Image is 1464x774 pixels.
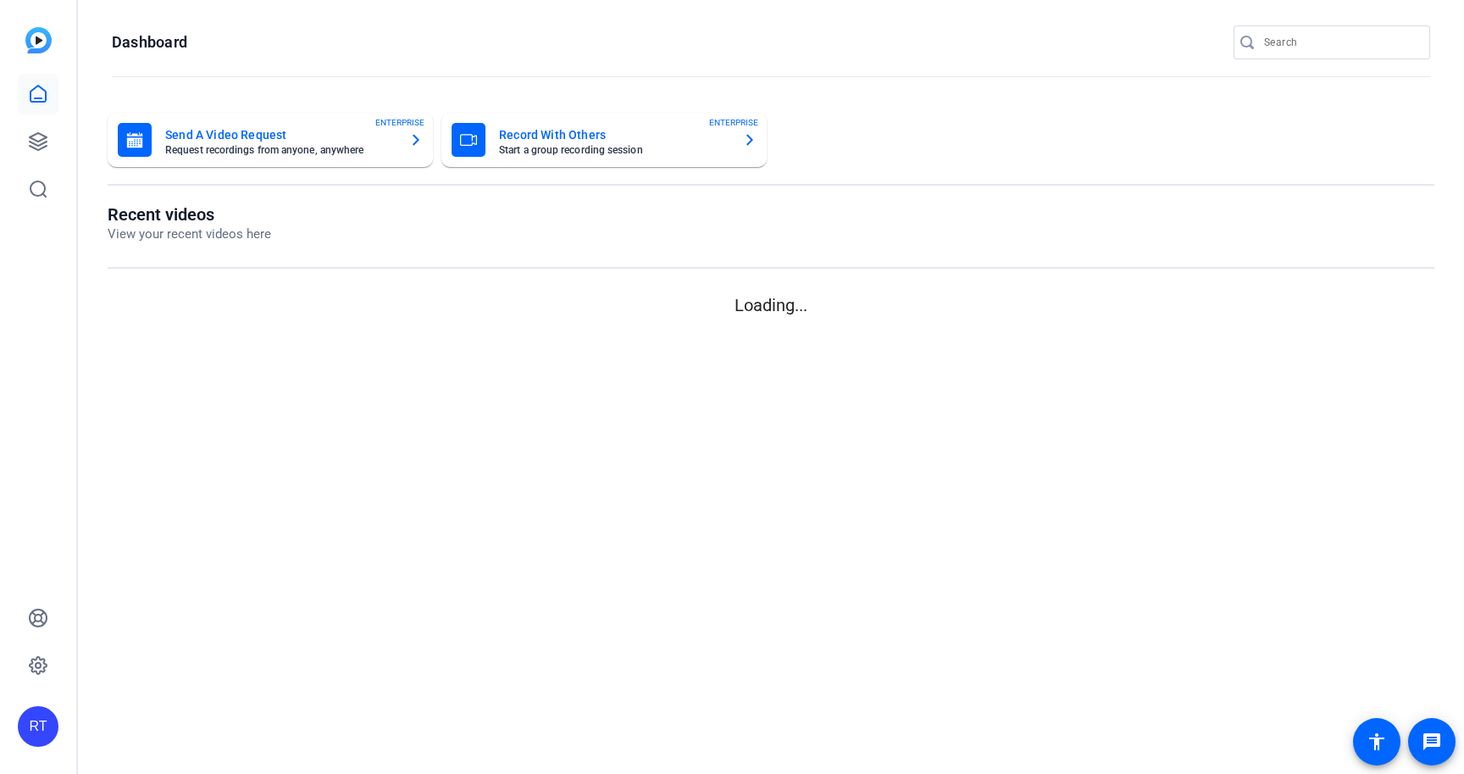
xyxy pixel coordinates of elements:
[108,292,1434,318] p: Loading...
[25,27,52,53] img: blue-gradient.svg
[1367,732,1387,752] mat-icon: accessibility
[441,113,767,167] button: Record With OthersStart a group recording sessionENTERPRISE
[165,145,396,155] mat-card-subtitle: Request recordings from anyone, anywhere
[375,116,424,129] span: ENTERPRISE
[165,125,396,145] mat-card-title: Send A Video Request
[18,706,58,747] div: RT
[108,225,271,244] p: View your recent videos here
[499,125,729,145] mat-card-title: Record With Others
[112,32,187,53] h1: Dashboard
[108,113,433,167] button: Send A Video RequestRequest recordings from anyone, anywhereENTERPRISE
[1264,32,1417,53] input: Search
[499,145,729,155] mat-card-subtitle: Start a group recording session
[709,116,758,129] span: ENTERPRISE
[108,204,271,225] h1: Recent videos
[1422,732,1442,752] mat-icon: message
